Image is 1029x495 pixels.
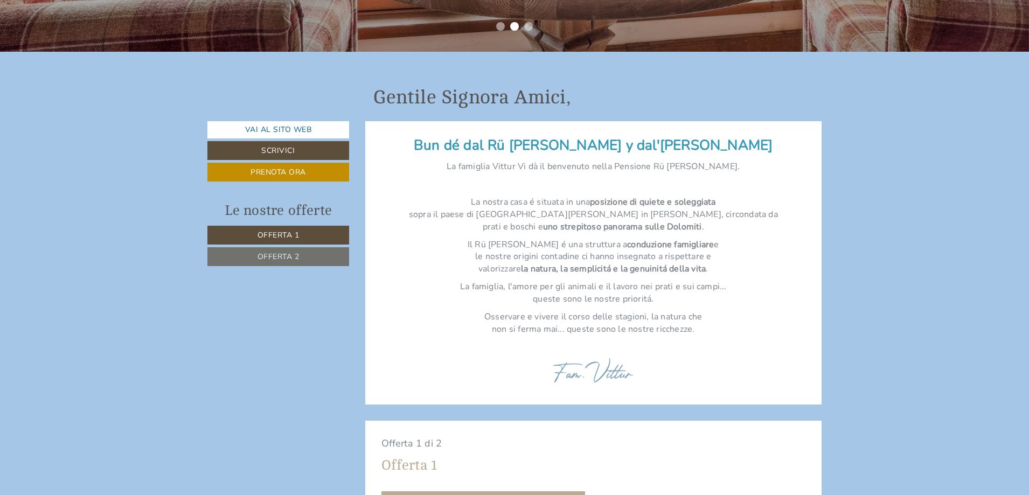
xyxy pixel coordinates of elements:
p: La famiglia Vittur Vi dà il benvenuto nella Pensione Rü [PERSON_NAME]. [381,161,806,173]
strong: uno strepitoso panorama sulle Dolomiti [543,221,702,233]
span: Offerta 1 [258,230,300,240]
p: Osservare e vivere il corso delle stagioni, la natura che non si ferma mai... queste sono le nost... [381,311,806,336]
p: Il Rü [PERSON_NAME] é una struttura a e le nostre origini contadine ci hanno insegnato a rispetta... [381,239,806,276]
img: image [553,358,634,383]
h1: Gentile Signora Amici, [373,87,570,108]
div: [DATE] [191,8,233,26]
span: Bun dé dal Rü [PERSON_NAME] y dal'[PERSON_NAME] [414,136,773,155]
a: Prenota ora [207,163,349,182]
small: 18:38 [16,52,167,60]
p: La famiglia, l'amore per gli animali e il lavoro nei prati e sui campi... queste sono le nostre p... [381,281,806,305]
div: Offerta 1 [381,455,437,475]
strong: la natura, la semplicitá e la genuinitá della vita [521,263,706,275]
strong: conduzione famigliare [627,239,714,250]
div: Buon giorno, come possiamo aiutarla? [8,29,172,62]
span: Offerta 1 di 2 [381,437,442,450]
button: Invia [370,284,425,303]
strong: posizione di quiete e soleggiata [590,196,715,208]
a: Scrivici [207,141,349,160]
a: Vai al sito web [207,121,349,138]
div: Hotel Ciasa Rü [PERSON_NAME] - Authentic view [16,31,167,40]
p: La nostra casa é situata in una sopra il paese di [GEOGRAPHIC_DATA][PERSON_NAME] in [PERSON_NAME]... [381,196,806,233]
span: Offerta 2 [258,252,300,262]
div: Le nostre offerte [207,200,349,220]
